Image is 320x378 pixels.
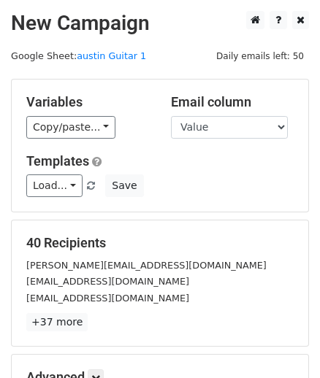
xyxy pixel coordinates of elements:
h2: New Campaign [11,11,309,36]
a: Copy/paste... [26,116,115,139]
a: Templates [26,153,89,169]
a: Daily emails left: 50 [211,50,309,61]
a: +37 more [26,313,88,331]
h5: Variables [26,94,149,110]
button: Save [105,174,143,197]
a: Load... [26,174,83,197]
small: [EMAIL_ADDRESS][DOMAIN_NAME] [26,293,189,304]
a: austin Guitar 1 [77,50,146,61]
small: [EMAIL_ADDRESS][DOMAIN_NAME] [26,276,189,287]
h5: 40 Recipients [26,235,294,251]
small: [PERSON_NAME][EMAIL_ADDRESS][DOMAIN_NAME] [26,260,267,271]
iframe: Chat Widget [247,308,320,378]
h5: Email column [171,94,294,110]
small: Google Sheet: [11,50,146,61]
span: Daily emails left: 50 [211,48,309,64]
